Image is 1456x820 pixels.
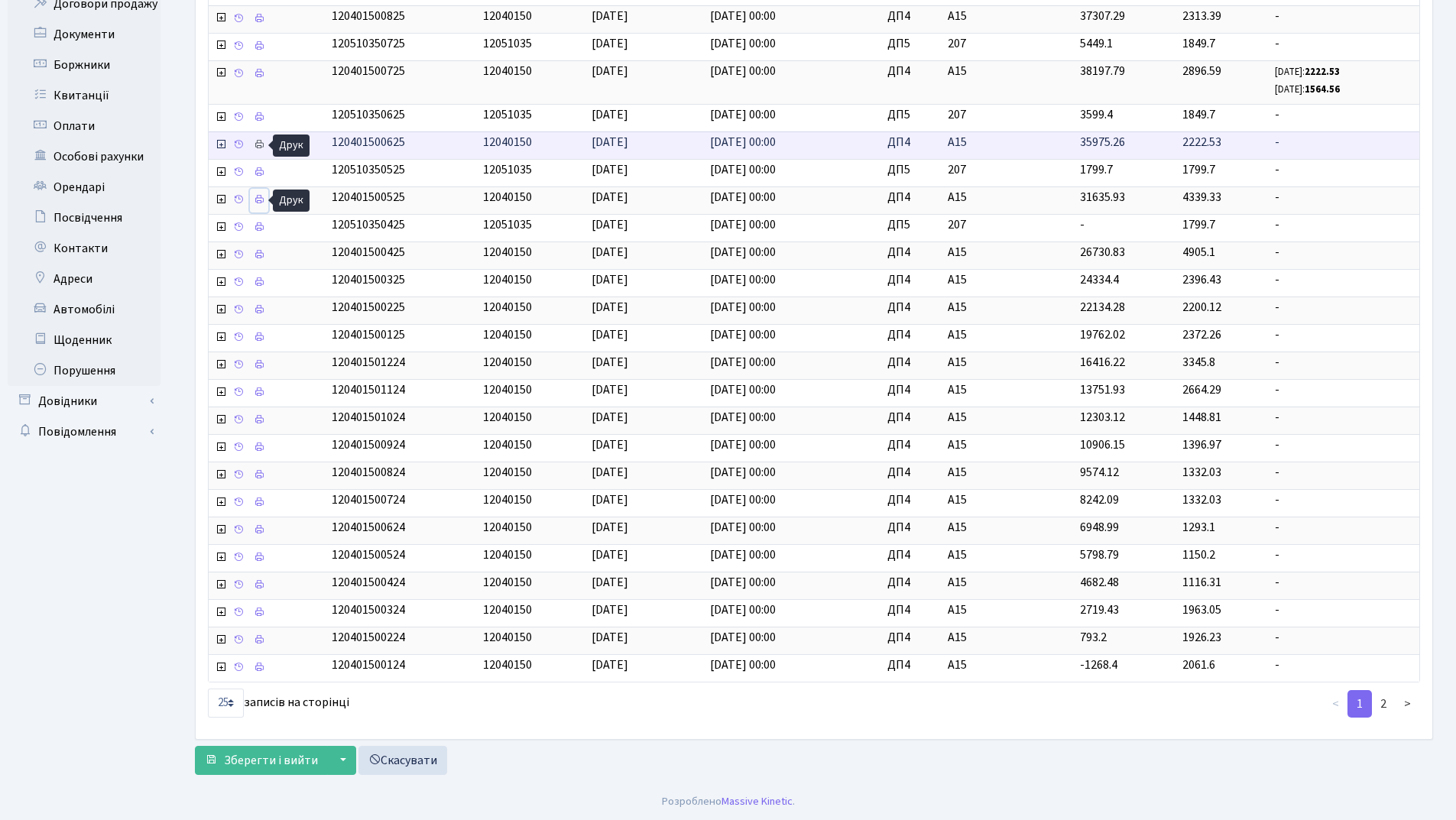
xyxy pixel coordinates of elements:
span: 120510350725 [332,35,405,52]
span: [DATE] [592,519,628,536]
span: - [1080,216,1085,233]
span: А15 [948,574,1068,592]
span: 2200.12 [1182,299,1221,316]
span: ДП4 [887,134,936,151]
span: [DATE] 00:00 [710,381,776,398]
a: Повідомлення [8,416,161,447]
span: А15 [948,63,1068,80]
span: А15 [948,8,1068,25]
span: 207 [948,35,1068,53]
span: - [1275,491,1413,509]
span: - [1275,601,1413,619]
div: Розроблено . [662,793,795,810]
span: 12040150 [483,299,532,316]
span: 1849.7 [1182,106,1215,123]
span: 12303.12 [1080,409,1125,426]
span: ДП5 [887,106,936,124]
span: 120401500524 [332,546,405,563]
a: 1 [1347,690,1372,718]
span: 120401501024 [332,409,405,426]
a: Порушення [8,355,161,386]
span: 4905.1 [1182,244,1215,261]
span: [DATE] 00:00 [710,299,776,316]
span: [DATE] 00:00 [710,216,776,233]
a: Адреси [8,264,161,294]
span: - [1275,216,1413,234]
span: Зберегти і вийти [224,752,318,769]
span: ДП4 [887,63,936,80]
span: 1849.7 [1182,35,1215,52]
a: Особові рахунки [8,141,161,172]
a: Квитанції [8,80,161,111]
span: 12040150 [483,601,532,618]
span: [DATE] [592,381,628,398]
span: 1799.7 [1080,161,1113,178]
span: 12040150 [483,326,532,343]
span: [DATE] 00:00 [710,574,776,591]
span: 120401500424 [332,574,405,591]
span: 13751.93 [1080,381,1125,398]
span: [DATE] [592,354,628,371]
span: - [1275,35,1413,53]
span: [DATE] 00:00 [710,436,776,453]
span: 120401500625 [332,134,405,151]
span: [DATE] 00:00 [710,519,776,536]
span: А15 [948,381,1068,399]
span: 2719.43 [1080,601,1119,618]
span: - [1275,546,1413,564]
a: Орендарі [8,172,161,203]
span: [DATE] [592,601,628,618]
span: [DATE] 00:00 [710,271,776,288]
span: 207 [948,106,1068,124]
span: ДП4 [887,656,936,674]
span: - [1275,299,1413,316]
button: Зберегти і вийти [195,746,328,775]
span: 120401500924 [332,436,405,453]
span: [DATE] [592,436,628,453]
a: Скасувати [358,746,447,775]
span: 120401500224 [332,629,405,646]
span: [DATE] [592,299,628,316]
span: [DATE] [592,574,628,591]
span: 12040150 [483,354,532,371]
span: 120401500425 [332,244,405,261]
span: А15 [948,134,1068,151]
span: ДП4 [887,326,936,344]
span: 120401501124 [332,381,405,398]
span: - [1275,161,1413,179]
a: Боржники [8,50,161,80]
small: [DATE]: [1275,83,1340,96]
span: 24334.4 [1080,271,1119,288]
span: 1293.1 [1182,519,1215,536]
span: 120401501224 [332,354,405,371]
span: 12040150 [483,436,532,453]
span: ДП4 [887,381,936,399]
span: А15 [948,299,1068,316]
span: 37307.29 [1080,8,1125,24]
span: 12040150 [483,546,532,563]
span: [DATE] 00:00 [710,161,776,178]
span: 1448.81 [1182,409,1221,426]
span: 3599.4 [1080,106,1113,123]
span: - [1275,8,1413,25]
span: А15 [948,244,1068,261]
span: А15 [948,436,1068,454]
span: 207 [948,161,1068,179]
span: ДП4 [887,464,936,481]
span: [DATE] [592,189,628,206]
span: - [1275,629,1413,647]
span: 19762.02 [1080,326,1125,343]
span: 120401500825 [332,8,405,24]
a: 2 [1371,690,1396,718]
span: 2222.53 [1182,134,1221,151]
span: [DATE] 00:00 [710,546,776,563]
span: 2061.6 [1182,656,1215,673]
span: 10906.15 [1080,436,1125,453]
span: [DATE] 00:00 [710,189,776,206]
span: ДП4 [887,8,936,25]
span: 35975.26 [1080,134,1125,151]
span: 1963.05 [1182,601,1221,618]
span: - [1275,409,1413,426]
span: [DATE] [592,161,628,178]
span: 1150.2 [1182,546,1215,563]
